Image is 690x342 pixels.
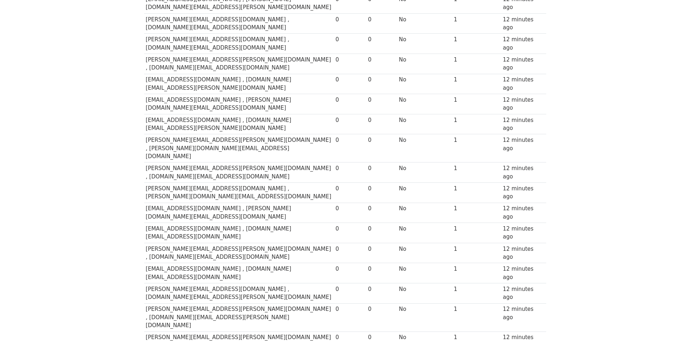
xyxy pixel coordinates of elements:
[501,134,546,162] td: 12 minutes ago
[334,54,367,74] td: 0
[144,114,334,134] td: [EMAIL_ADDRESS][DOMAIN_NAME] , [DOMAIN_NAME][EMAIL_ADDRESS][PERSON_NAME][DOMAIN_NAME]
[397,303,452,332] td: No
[501,183,546,203] td: 12 minutes ago
[397,34,452,54] td: No
[452,303,501,332] td: 1
[366,74,397,94] td: 0
[501,34,546,54] td: 12 minutes ago
[501,303,546,332] td: 12 minutes ago
[334,223,367,243] td: 0
[501,243,546,263] td: 12 minutes ago
[452,74,501,94] td: 1
[452,203,501,223] td: 1
[452,13,501,34] td: 1
[366,243,397,263] td: 0
[397,243,452,263] td: No
[334,94,367,114] td: 0
[366,203,397,223] td: 0
[452,94,501,114] td: 1
[397,114,452,134] td: No
[366,162,397,183] td: 0
[334,13,367,34] td: 0
[501,203,546,223] td: 12 minutes ago
[452,34,501,54] td: 1
[366,94,397,114] td: 0
[452,162,501,183] td: 1
[144,162,334,183] td: [PERSON_NAME][EMAIL_ADDRESS][PERSON_NAME][DOMAIN_NAME] , [DOMAIN_NAME][EMAIL_ADDRESS][DOMAIN_NAME]
[144,74,334,94] td: [EMAIL_ADDRESS][DOMAIN_NAME] , [DOMAIN_NAME][EMAIL_ADDRESS][PERSON_NAME][DOMAIN_NAME]
[334,74,367,94] td: 0
[501,162,546,183] td: 12 minutes ago
[334,114,367,134] td: 0
[452,183,501,203] td: 1
[144,54,334,74] td: [PERSON_NAME][EMAIL_ADDRESS][PERSON_NAME][DOMAIN_NAME] , [DOMAIN_NAME][EMAIL_ADDRESS][DOMAIN_NAME]
[366,283,397,303] td: 0
[501,13,546,34] td: 12 minutes ago
[334,283,367,303] td: 0
[452,283,501,303] td: 1
[144,223,334,243] td: [EMAIL_ADDRESS][DOMAIN_NAME] , [DOMAIN_NAME][EMAIL_ADDRESS][DOMAIN_NAME]
[452,134,501,162] td: 1
[654,307,690,342] iframe: Chat Widget
[366,183,397,203] td: 0
[334,303,367,332] td: 0
[501,223,546,243] td: 12 minutes ago
[452,114,501,134] td: 1
[452,223,501,243] td: 1
[397,183,452,203] td: No
[397,74,452,94] td: No
[366,54,397,74] td: 0
[144,243,334,263] td: [PERSON_NAME][EMAIL_ADDRESS][PERSON_NAME][DOMAIN_NAME] , [DOMAIN_NAME][EMAIL_ADDRESS][DOMAIN_NAME]
[397,94,452,114] td: No
[452,54,501,74] td: 1
[501,74,546,94] td: 12 minutes ago
[397,13,452,34] td: No
[144,263,334,283] td: [EMAIL_ADDRESS][DOMAIN_NAME] , [DOMAIN_NAME][EMAIL_ADDRESS][DOMAIN_NAME]
[397,223,452,243] td: No
[334,162,367,183] td: 0
[144,303,334,332] td: [PERSON_NAME][EMAIL_ADDRESS][PERSON_NAME][DOMAIN_NAME] , [DOMAIN_NAME][EMAIL_ADDRESS][PERSON_NAME...
[452,263,501,283] td: 1
[144,94,334,114] td: [EMAIL_ADDRESS][DOMAIN_NAME] , [PERSON_NAME][DOMAIN_NAME][EMAIL_ADDRESS][DOMAIN_NAME]
[366,114,397,134] td: 0
[452,243,501,263] td: 1
[366,134,397,162] td: 0
[144,183,334,203] td: [PERSON_NAME][EMAIL_ADDRESS][DOMAIN_NAME] , [PERSON_NAME][DOMAIN_NAME][EMAIL_ADDRESS][DOMAIN_NAME]
[334,34,367,54] td: 0
[501,54,546,74] td: 12 minutes ago
[334,203,367,223] td: 0
[397,54,452,74] td: No
[144,34,334,54] td: [PERSON_NAME][EMAIL_ADDRESS][DOMAIN_NAME] , [DOMAIN_NAME][EMAIL_ADDRESS][DOMAIN_NAME]
[334,183,367,203] td: 0
[397,134,452,162] td: No
[334,263,367,283] td: 0
[397,283,452,303] td: No
[144,203,334,223] td: [EMAIL_ADDRESS][DOMAIN_NAME] , [PERSON_NAME][DOMAIN_NAME][EMAIL_ADDRESS][DOMAIN_NAME]
[397,263,452,283] td: No
[501,94,546,114] td: 12 minutes ago
[501,283,546,303] td: 12 minutes ago
[144,283,334,303] td: [PERSON_NAME][EMAIL_ADDRESS][DOMAIN_NAME] , [DOMAIN_NAME][EMAIL_ADDRESS][PERSON_NAME][DOMAIN_NAME]
[397,162,452,183] td: No
[501,114,546,134] td: 12 minutes ago
[366,303,397,332] td: 0
[366,34,397,54] td: 0
[501,263,546,283] td: 12 minutes ago
[334,134,367,162] td: 0
[366,263,397,283] td: 0
[334,243,367,263] td: 0
[366,13,397,34] td: 0
[144,13,334,34] td: [PERSON_NAME][EMAIL_ADDRESS][DOMAIN_NAME] , [DOMAIN_NAME][EMAIL_ADDRESS][DOMAIN_NAME]
[366,223,397,243] td: 0
[397,203,452,223] td: No
[144,134,334,162] td: [PERSON_NAME][EMAIL_ADDRESS][PERSON_NAME][DOMAIN_NAME] , [PERSON_NAME][DOMAIN_NAME][EMAIL_ADDRESS...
